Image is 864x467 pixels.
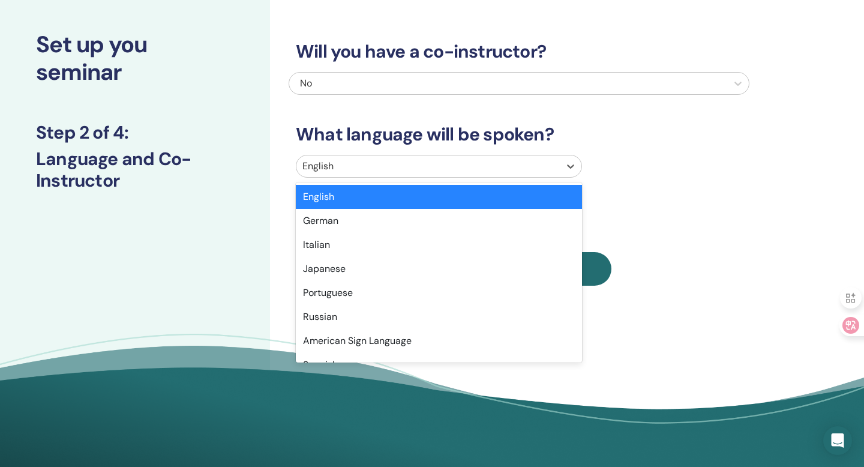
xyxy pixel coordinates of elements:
h3: What language will be spoken? [289,124,749,145]
div: American Sign Language [296,329,582,353]
div: Open Intercom Messenger [823,426,852,455]
h2: Set up you seminar [36,31,234,86]
div: German [296,209,582,233]
span: No [300,77,312,89]
div: English [296,185,582,209]
div: Spanish [296,353,582,377]
h3: Language and Co-Instructor [36,148,234,191]
div: Portuguese [296,281,582,305]
h3: Will you have a co-instructor? [289,41,749,62]
div: Russian [296,305,582,329]
h3: Step 2 of 4 : [36,122,234,143]
div: Italian [296,233,582,257]
div: Japanese [296,257,582,281]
